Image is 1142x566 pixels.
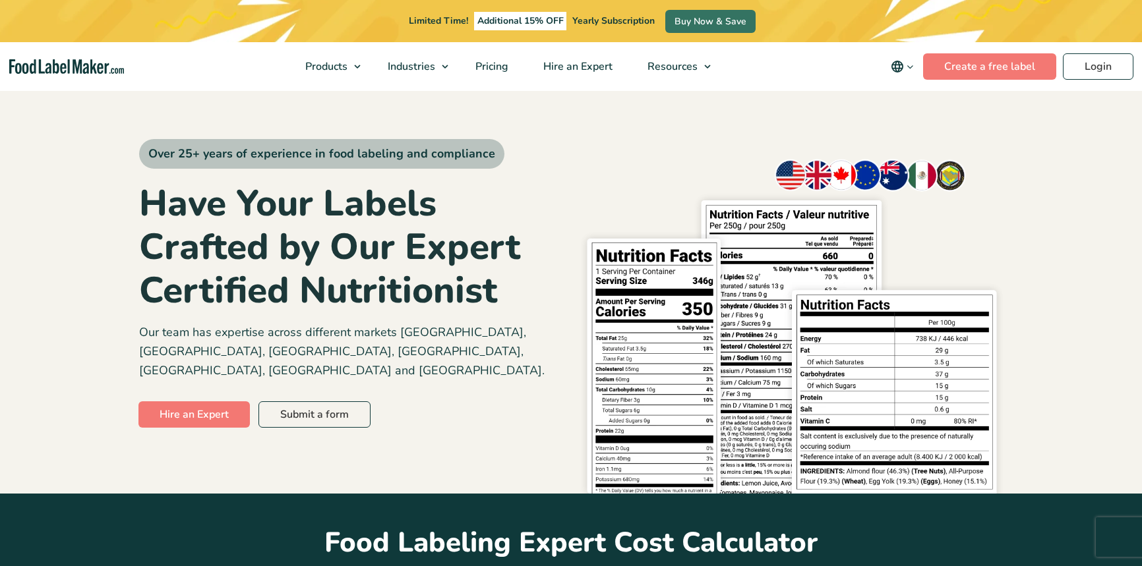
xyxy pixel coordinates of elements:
[138,401,250,428] a: Hire an Expert
[258,401,371,428] a: Submit a form
[139,323,561,380] p: Our team has expertise across different markets [GEOGRAPHIC_DATA], [GEOGRAPHIC_DATA], [GEOGRAPHIC...
[458,42,523,91] a: Pricing
[409,14,468,27] span: Limited Time!
[471,59,510,74] span: Pricing
[630,42,717,91] a: Resources
[572,14,655,27] span: Yearly Subscription
[474,12,567,30] span: Additional 15% OFF
[923,53,1056,80] a: Create a free label
[1063,53,1133,80] a: Login
[301,59,349,74] span: Products
[665,10,756,33] a: Buy Now & Save
[288,42,367,91] a: Products
[371,42,455,91] a: Industries
[139,182,561,312] h1: Have Your Labels Crafted by Our Expert Certified Nutritionist
[384,59,436,74] span: Industries
[526,42,627,91] a: Hire an Expert
[139,139,504,169] span: Over 25+ years of experience in food labeling and compliance
[644,59,699,74] span: Resources
[139,494,1003,561] h2: Food Labeling Expert Cost Calculator
[539,59,614,74] span: Hire an Expert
